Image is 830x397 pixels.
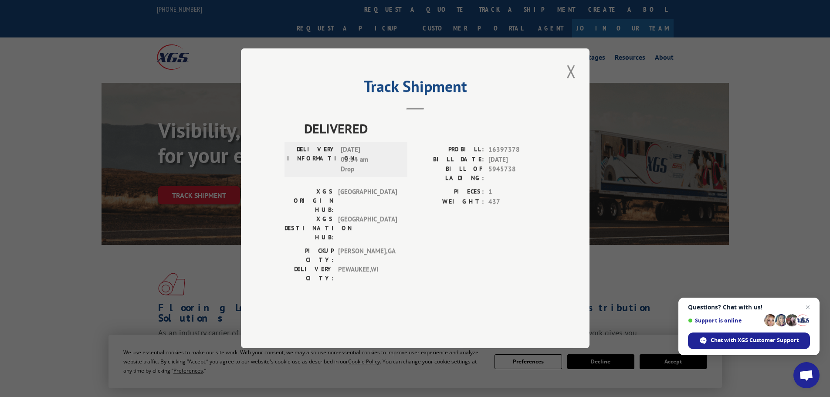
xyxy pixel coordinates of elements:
[415,165,484,183] label: BILL OF LADING:
[415,155,484,165] label: BILL DATE:
[285,247,334,265] label: PICKUP CITY:
[338,265,397,283] span: PEWAUKEE , WI
[415,145,484,155] label: PROBILL:
[688,333,810,349] span: Chat with XGS Customer Support
[488,155,546,165] span: [DATE]
[338,187,397,215] span: [GEOGRAPHIC_DATA]
[304,119,546,139] span: DELIVERED
[688,304,810,311] span: Questions? Chat with us!
[488,145,546,155] span: 16397378
[285,265,334,283] label: DELIVERY CITY:
[415,197,484,207] label: WEIGHT:
[415,187,484,197] label: PIECES:
[488,165,546,183] span: 5945738
[285,187,334,215] label: XGS ORIGIN HUB:
[488,197,546,207] span: 437
[285,80,546,97] h2: Track Shipment
[793,362,820,388] a: Open chat
[285,215,334,242] label: XGS DESTINATION HUB:
[488,187,546,197] span: 1
[338,247,397,265] span: [PERSON_NAME] , GA
[564,59,579,83] button: Close modal
[688,317,761,324] span: Support is online
[287,145,336,175] label: DELIVERY INFORMATION:
[338,215,397,242] span: [GEOGRAPHIC_DATA]
[711,336,799,344] span: Chat with XGS Customer Support
[341,145,400,175] span: [DATE] 05:54 am Drop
